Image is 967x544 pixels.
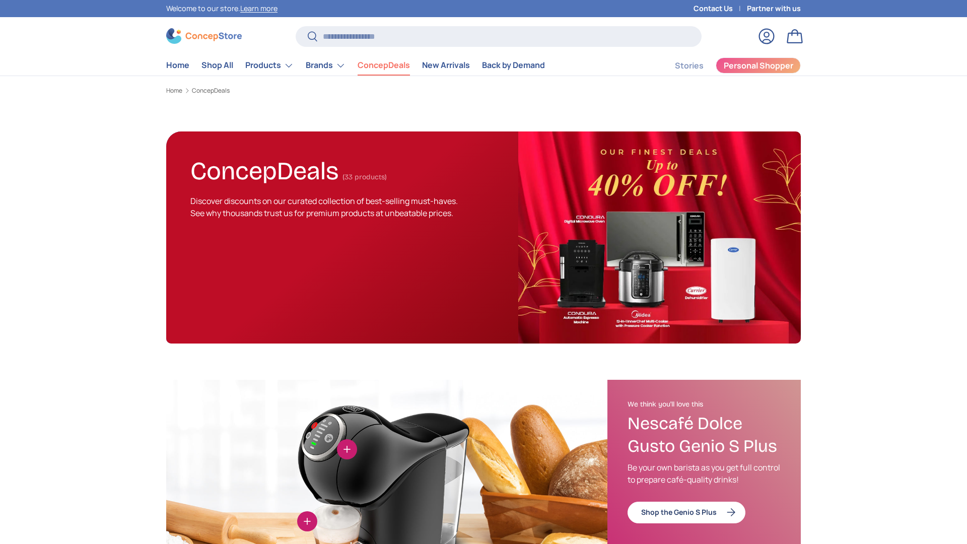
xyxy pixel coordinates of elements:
summary: Brands [300,55,352,76]
span: (33 products) [342,173,387,181]
a: Contact Us [694,3,747,14]
nav: Secondary [651,55,801,76]
a: ConcepDeals [358,55,410,75]
h3: Nescafé Dolce Gusto Genio S Plus [628,413,781,458]
a: Home [166,88,182,94]
a: Partner with us [747,3,801,14]
nav: Breadcrumbs [166,86,801,95]
a: Personal Shopper [716,57,801,74]
summary: Products [239,55,300,76]
img: ConcepDeals [518,131,801,344]
a: Shop the Genio S Plus [628,502,745,523]
h1: ConcepDeals [190,152,338,186]
h2: We think you'll love this [628,400,781,409]
a: Products [245,55,294,76]
a: ConcepDeals [192,88,230,94]
a: New Arrivals [422,55,470,75]
a: Learn more [240,4,278,13]
span: Personal Shopper [724,61,793,70]
nav: Primary [166,55,545,76]
span: Discover discounts on our curated collection of best-selling must-haves. See why thousands trust ... [190,195,458,219]
a: Shop All [201,55,233,75]
p: Be your own barista as you get full control to prepare café-quality drinks! [628,461,781,486]
p: Welcome to our store. [166,3,278,14]
a: Back by Demand [482,55,545,75]
a: Home [166,55,189,75]
a: Brands [306,55,346,76]
a: Stories [675,56,704,76]
img: ConcepStore [166,28,242,44]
